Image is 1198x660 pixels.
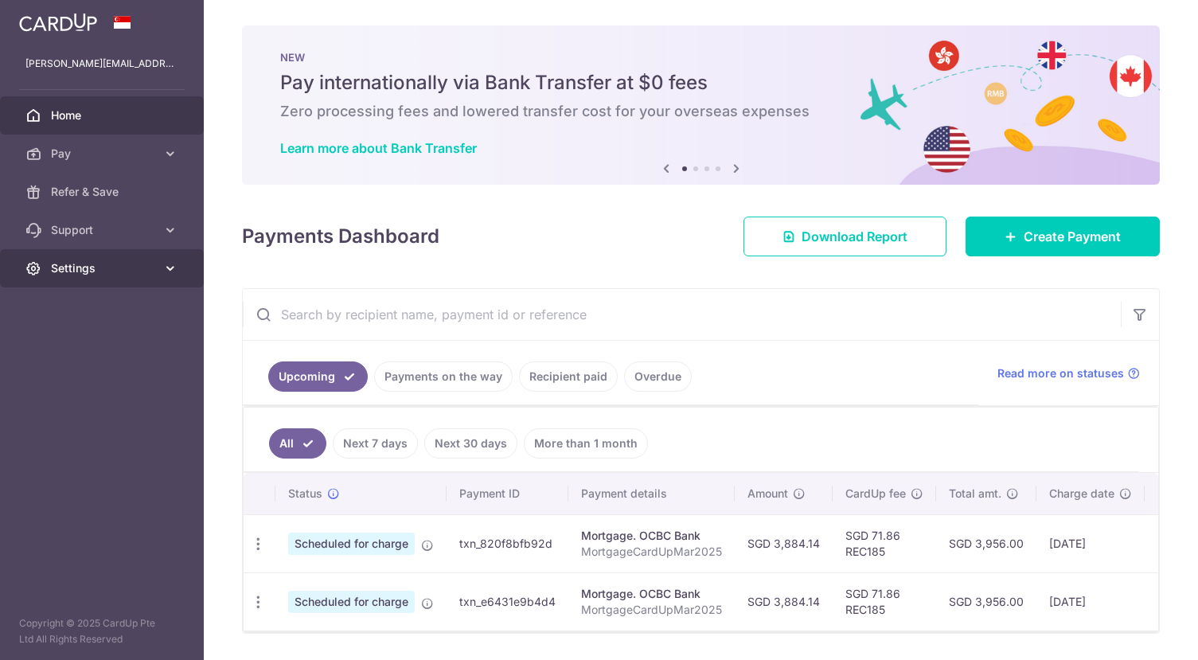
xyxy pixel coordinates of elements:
span: Scheduled for charge [288,533,415,555]
span: Charge date [1049,486,1114,502]
span: Home [51,107,156,123]
a: Next 7 days [333,428,418,459]
a: Recipient paid [519,361,618,392]
td: SGD 71.86 REC185 [833,514,936,572]
span: Settings [51,260,156,276]
span: Download Report [802,227,907,246]
td: [DATE] [1036,572,1145,631]
td: SGD 3,884.14 [735,572,833,631]
td: txn_e6431e9b4d4 [447,572,568,631]
p: NEW [280,51,1122,64]
span: CardUp fee [845,486,906,502]
h6: Zero processing fees and lowered transfer cost for your overseas expenses [280,102,1122,121]
span: Read more on statuses [997,365,1124,381]
span: Pay [51,146,156,162]
div: Mortgage. OCBC Bank [581,586,722,602]
td: SGD 3,956.00 [936,572,1036,631]
td: [DATE] [1036,514,1145,572]
input: Search by recipient name, payment id or reference [243,289,1121,340]
td: SGD 3,956.00 [936,514,1036,572]
span: Amount [747,486,788,502]
th: Payment details [568,473,735,514]
th: Payment ID [447,473,568,514]
a: All [269,428,326,459]
span: Scheduled for charge [288,591,415,613]
div: Mortgage. OCBC Bank [581,528,722,544]
a: More than 1 month [524,428,648,459]
a: Upcoming [268,361,368,392]
a: Next 30 days [424,428,517,459]
p: MortgageCardUpMar2025 [581,544,722,560]
span: Total amt. [949,486,1001,502]
span: Create Payment [1024,227,1121,246]
span: Refer & Save [51,184,156,200]
a: Payments on the way [374,361,513,392]
a: Overdue [624,361,692,392]
h4: Payments Dashboard [242,222,439,251]
a: Learn more about Bank Transfer [280,140,477,156]
p: [PERSON_NAME][EMAIL_ADDRESS][DOMAIN_NAME] [25,56,178,72]
a: Download Report [743,217,946,256]
img: CardUp [19,13,97,32]
a: Read more on statuses [997,365,1140,381]
a: Create Payment [966,217,1160,256]
p: MortgageCardUpMar2025 [581,602,722,618]
img: Bank transfer banner [242,25,1160,185]
td: SGD 71.86 REC185 [833,572,936,631]
span: Status [288,486,322,502]
td: txn_820f8bfb92d [447,514,568,572]
h5: Pay internationally via Bank Transfer at $0 fees [280,70,1122,96]
span: Support [51,222,156,238]
td: SGD 3,884.14 [735,514,833,572]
